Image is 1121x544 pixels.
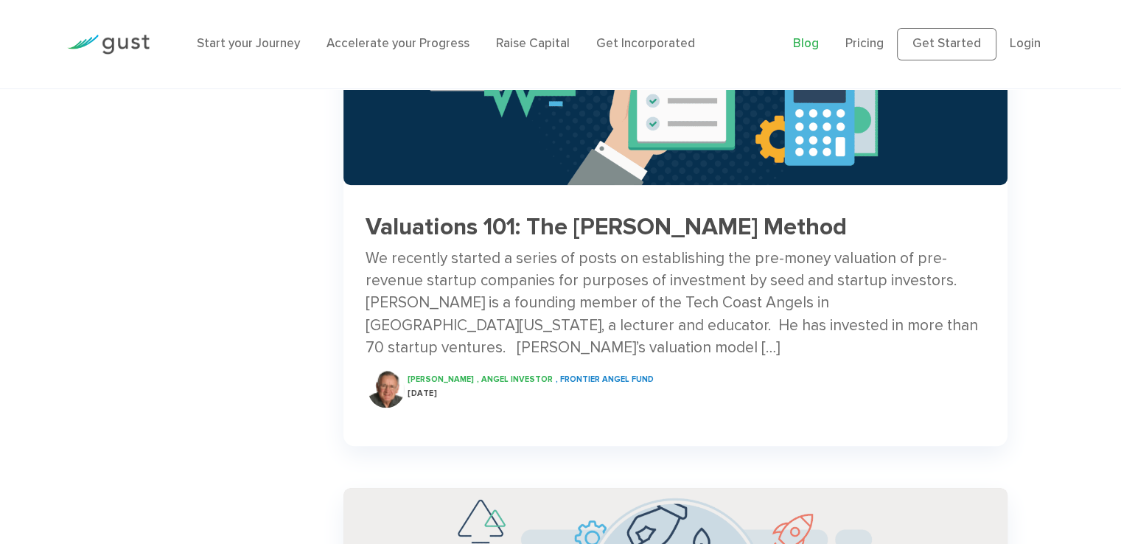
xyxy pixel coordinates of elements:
[197,36,300,51] a: Start your Journey
[408,388,437,398] span: [DATE]
[67,35,150,55] img: Gust Logo
[897,28,996,60] a: Get Started
[368,371,405,408] img: Bill Payne
[556,374,654,384] span: , Frontier Angel Fund
[326,36,469,51] a: Accelerate your Progress
[845,36,884,51] a: Pricing
[408,374,474,384] span: [PERSON_NAME]
[366,248,985,359] div: We recently started a series of posts on establishing the pre-money valuation of pre-revenue star...
[477,374,553,384] span: , Angel Investor
[496,36,570,51] a: Raise Capital
[793,36,819,51] a: Blog
[366,215,985,240] h3: Valuations 101: The [PERSON_NAME] Method
[596,36,695,51] a: Get Incorporated
[1010,36,1041,51] a: Login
